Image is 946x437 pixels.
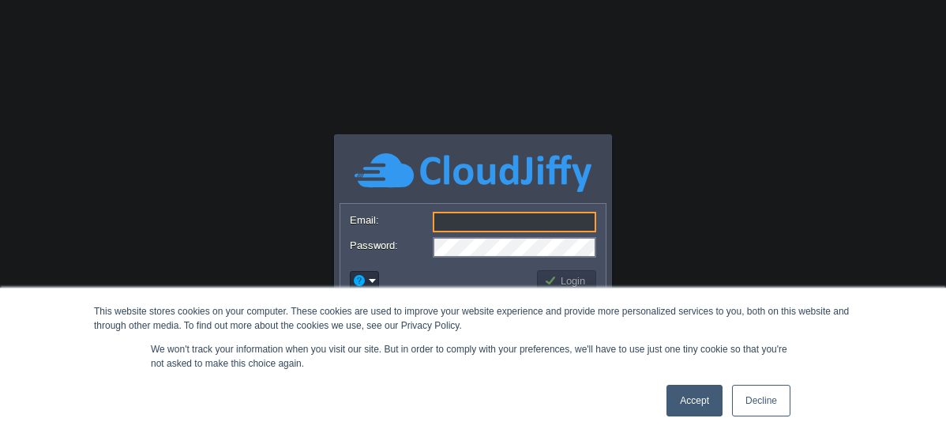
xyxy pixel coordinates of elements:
div: This website stores cookies on your computer. These cookies are used to improve your website expe... [94,304,852,333]
label: Email: [350,212,431,228]
button: Login [544,273,590,288]
p: We won't track your information when you visit our site. But in order to comply with your prefere... [151,342,795,371]
img: CloudJiffy [355,151,591,194]
a: Decline [732,385,790,416]
a: Accept [666,385,723,416]
label: Password: [350,237,431,254]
